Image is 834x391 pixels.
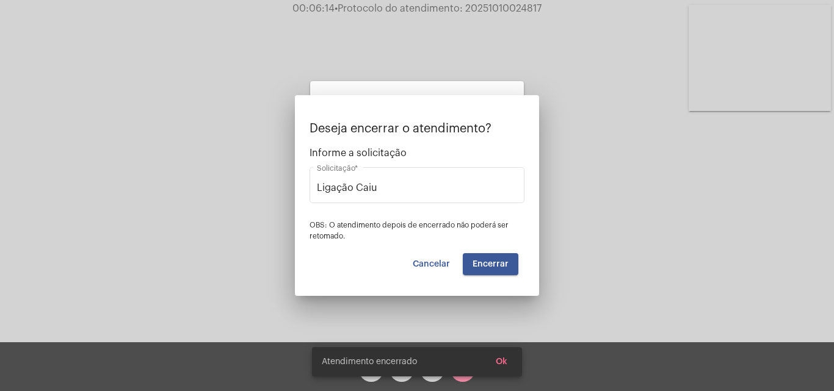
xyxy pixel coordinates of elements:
[317,182,517,193] input: Buscar solicitação
[473,260,509,268] span: Encerrar
[310,122,524,135] p: Deseja encerrar o atendimento?
[310,148,524,159] span: Informe a solicitação
[463,253,518,275] button: Encerrar
[335,4,542,13] span: Protocolo do atendimento: 20251010024817
[403,253,460,275] button: Cancelar
[310,221,509,240] span: OBS: O atendimento depois de encerrado não poderá ser retomado.
[322,356,417,368] span: Atendimento encerrado
[496,357,507,366] span: Ok
[292,4,335,13] span: 00:06:14
[335,4,338,13] span: •
[413,260,450,268] span: Cancelar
